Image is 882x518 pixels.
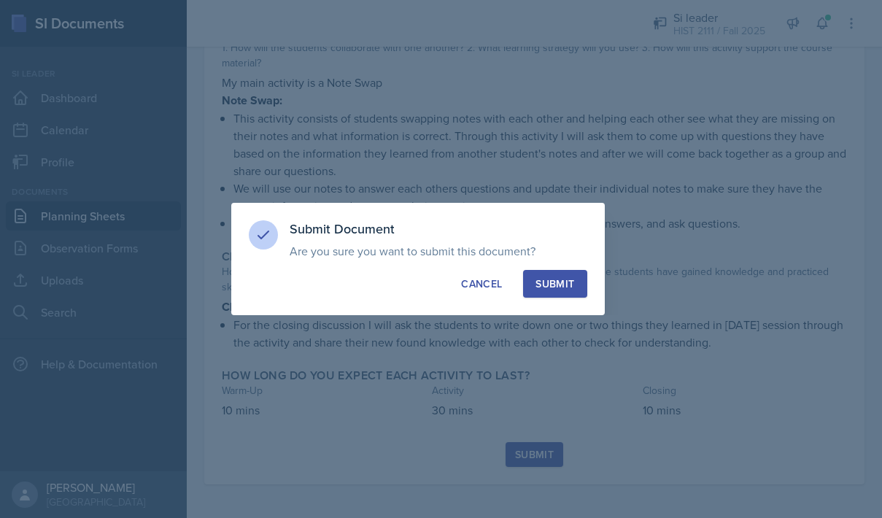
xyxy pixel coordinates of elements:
[523,270,587,298] button: Submit
[535,277,574,291] div: Submit
[290,244,587,258] p: Are you sure you want to submit this document?
[449,270,514,298] button: Cancel
[290,220,587,238] h3: Submit Document
[461,277,502,291] div: Cancel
